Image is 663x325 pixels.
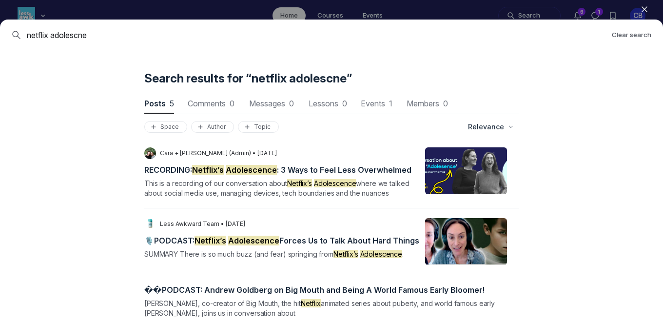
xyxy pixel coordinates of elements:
[443,99,448,108] span: 0
[144,100,174,107] span: Posts
[314,179,356,187] mark: Adolescence
[144,121,187,133] button: Space
[149,123,183,131] div: Space
[230,99,234,108] span: 0
[192,165,224,175] mark: Netflix’s
[307,100,348,107] span: Lessons
[186,94,236,114] button: Comments0
[144,218,519,265] a: Less Awkward Team • [DATE]🎙️PODCAST:Netflix’s AdolescenceForces Us to Talk About Hard ThingsSUMMA...
[160,149,277,157] span: Cara + [PERSON_NAME] (Admin) • [DATE]
[144,179,409,197] span: This is a recording of our conversation about where we talked about social media use, managing de...
[242,123,274,131] div: Topic
[360,100,393,107] span: Events
[612,30,651,40] button: Clear search
[301,299,321,307] mark: Netflix
[144,285,485,295] span: � � ️ P O D C A S T : A n d r e w G o l d b e r g o n B i g M o u t h a n d B e i n g A W o r l d...
[170,99,174,108] span: 5
[468,122,504,132] span: Relevance
[144,165,411,175] span: RECORDING: : 3 Ways to Feel Less Overwhelmed
[287,179,312,187] mark: Netflix’s
[144,285,519,318] a: ��️PODCAST: Andrew Goldberg on Big Mouth and Being A World Famous Early Bloomer![PERSON_NAME], co...
[144,94,174,114] button: Posts5
[160,220,245,228] span: Less Awkward Team • [DATE]
[462,118,519,136] button: Relevance
[238,121,279,133] button: Topic
[289,99,294,108] span: 0
[195,123,230,131] div: Author
[248,100,295,107] span: Messages
[144,250,404,258] span: SUMMARY There is so much buzz (and fear) springing from .
[191,121,234,133] button: Author
[248,94,295,114] button: Messages0
[360,250,403,258] mark: Adolescence
[144,147,519,198] a: Cara + [PERSON_NAME] (Admin) • [DATE]RECORDING:Netflix’s Adolescence: 3 Ways to Feel Less Overwhe...
[405,100,449,107] span: Members
[342,99,347,108] span: 0
[228,236,279,245] mark: Adolescence
[144,299,495,317] span: [PERSON_NAME], co-creator of Big Mouth, the hit animated series about puberty, and world famous e...
[389,99,392,108] span: 1
[360,94,393,114] button: Events1
[144,71,519,86] h4: Search results for “netflix adolescne”
[144,236,419,245] span: 🎙️PODCAST: Forces Us to Talk About Hard Things
[27,29,604,41] input: Search or ask a question
[195,236,226,245] mark: Netflix’s
[186,100,236,107] span: Comments
[226,165,277,175] mark: Adolescence
[333,250,358,258] mark: Netflix’s
[307,94,348,114] button: Lessons0
[405,94,449,114] button: Members0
